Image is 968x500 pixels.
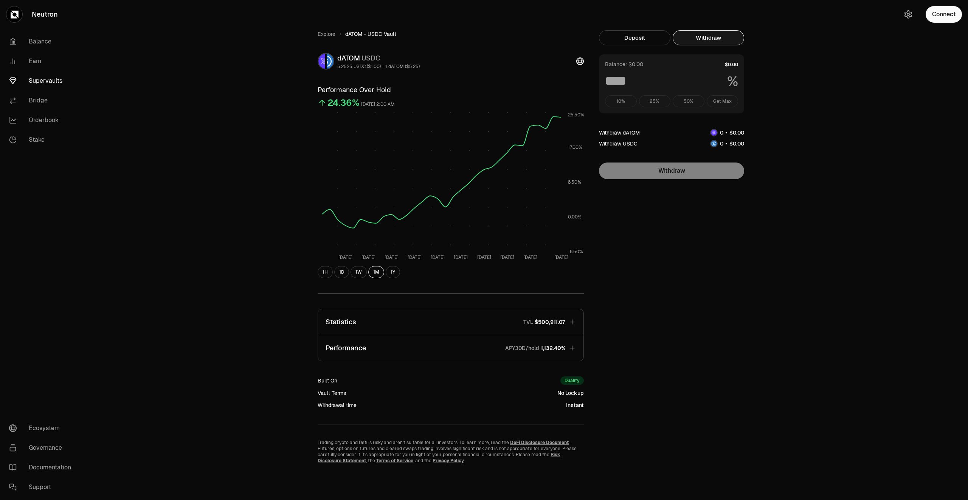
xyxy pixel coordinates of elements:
[3,130,82,150] a: Stake
[727,74,738,89] span: %
[3,477,82,497] a: Support
[361,100,395,109] div: [DATE] 2:00 AM
[557,389,584,397] div: No Lockup
[385,254,399,260] tspan: [DATE]
[318,335,583,361] button: PerformanceAPY30D/hold1,132.40%
[351,266,367,278] button: 1W
[3,71,82,91] a: Supervaults
[345,30,396,38] span: dATOM - USDC Vault
[338,254,352,260] tspan: [DATE]
[510,440,569,446] a: DeFi Disclosure Document
[337,53,420,63] div: dATOM
[599,30,670,45] button: Deposit
[599,129,640,136] div: Withdraw dATOM
[568,179,581,185] tspan: 8.50%
[926,6,962,23] button: Connect
[318,401,357,409] div: Withdrawal time
[318,54,325,69] img: dATOM Logo
[535,318,565,326] span: $500,911.07
[431,254,445,260] tspan: [DATE]
[3,32,82,51] a: Balance
[326,343,366,353] p: Performance
[318,389,346,397] div: Vault Terms
[376,458,413,464] a: Terms of Service
[3,110,82,130] a: Orderbook
[318,30,584,38] nav: breadcrumb
[361,54,380,62] span: USDC
[337,63,420,70] div: 5.2525 USDC ($1.00) = 1 dATOM ($5.25)
[318,266,333,278] button: 1H
[523,318,533,326] p: TVL
[541,344,565,352] span: 1,132.40%
[408,254,422,260] tspan: [DATE]
[318,85,584,95] h3: Performance Over Hold
[568,249,583,255] tspan: -8.50%
[568,214,582,220] tspan: 0.00%
[3,458,82,477] a: Documentation
[3,438,82,458] a: Governance
[3,418,82,438] a: Ecosystem
[711,130,717,136] img: dATOM Logo
[673,30,744,45] button: Withdraw
[505,344,539,352] p: APY30D/hold
[318,446,584,464] p: Futures, options on futures and cleared swaps trading involves significant risk and is not approp...
[368,266,384,278] button: 1M
[3,91,82,110] a: Bridge
[568,144,582,150] tspan: 17.00%
[554,254,568,260] tspan: [DATE]
[568,112,584,118] tspan: 25.50%
[3,51,82,71] a: Earn
[560,376,584,385] div: Duality
[361,254,375,260] tspan: [DATE]
[433,458,464,464] a: Privacy Policy
[477,254,491,260] tspan: [DATE]
[326,317,356,327] p: Statistics
[318,377,337,384] div: Built On
[605,60,643,68] div: Balance: $0.00
[599,140,638,147] div: Withdraw USDC
[327,97,360,109] div: 24.36%
[523,254,537,260] tspan: [DATE]
[318,440,584,446] p: Trading crypto and Defi is risky and aren't suitable for all investors. To learn more, read the .
[454,254,468,260] tspan: [DATE]
[334,266,349,278] button: 1D
[318,452,560,464] a: Risk Disclosure Statement
[318,30,335,38] a: Explore
[318,309,583,335] button: StatisticsTVL$500,911.07
[386,266,400,278] button: 1Y
[327,54,334,69] img: USDC Logo
[566,401,584,409] div: Instant
[500,254,514,260] tspan: [DATE]
[711,141,717,147] img: USDC Logo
